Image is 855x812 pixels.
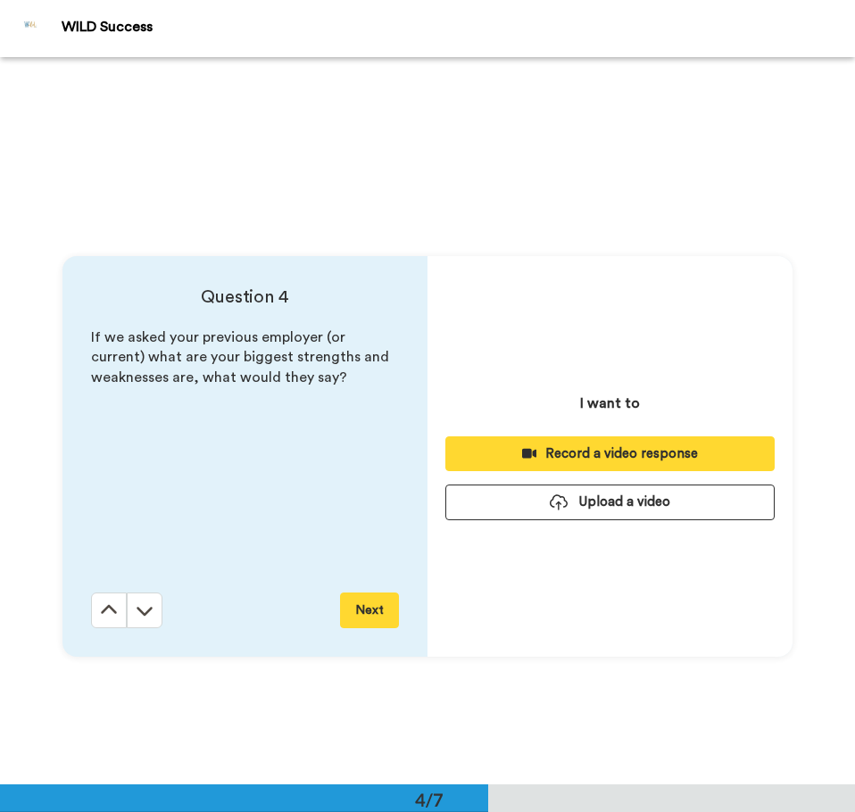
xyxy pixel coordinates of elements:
button: Upload a video [445,485,775,519]
span: If we asked your previous employer (or current) what are your biggest strengths and weaknesses ar... [91,330,393,385]
div: Record a video response [460,444,760,463]
button: Next [340,592,399,628]
div: 4/7 [386,787,472,812]
img: Profile Image [10,7,53,50]
h4: Question 4 [91,285,399,310]
button: Record a video response [445,436,775,471]
div: WILD Success [62,19,854,36]
p: I want to [580,393,640,414]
